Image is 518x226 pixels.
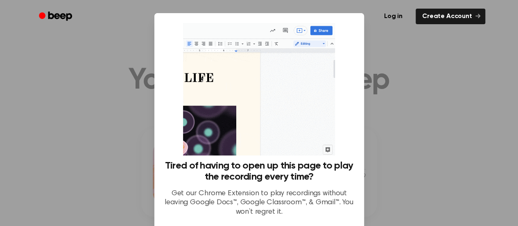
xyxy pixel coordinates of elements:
a: Beep [33,9,79,25]
img: Beep extension in action [183,23,335,155]
a: Create Account [416,9,485,24]
h3: Tired of having to open up this page to play the recording every time? [164,160,354,183]
a: Log in [376,7,411,26]
p: Get our Chrome Extension to play recordings without leaving Google Docs™, Google Classroom™, & Gm... [164,189,354,217]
